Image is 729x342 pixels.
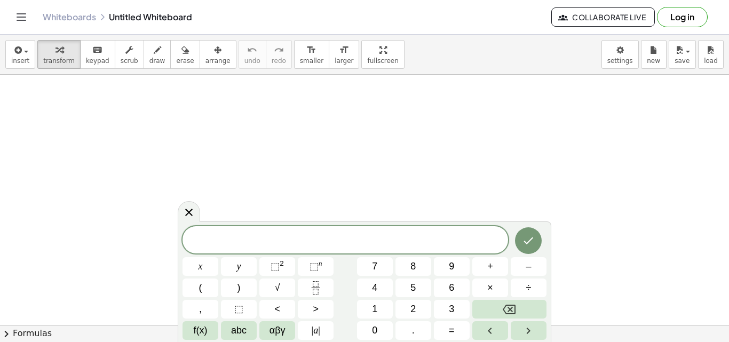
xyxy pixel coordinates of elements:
button: x [183,257,218,276]
i: format_size [306,44,316,57]
span: x [199,259,203,274]
span: > [313,302,319,316]
button: 4 [357,279,393,297]
button: 8 [395,257,431,276]
button: 3 [434,300,470,319]
button: ) [221,279,257,297]
span: × [487,281,493,295]
span: undo [244,57,260,65]
button: save [669,40,696,69]
span: + [487,259,493,274]
button: Superscript [298,257,334,276]
button: transform [37,40,81,69]
button: Backspace [472,300,546,319]
span: < [274,302,280,316]
button: Alphabet [221,321,257,340]
span: , [199,302,202,316]
button: Left arrow [472,321,508,340]
span: erase [176,57,194,65]
button: insert [5,40,35,69]
span: αβγ [270,323,286,338]
span: ⬚ [271,261,280,272]
span: draw [149,57,165,65]
button: , [183,300,218,319]
span: ÷ [526,281,532,295]
i: keyboard [92,44,102,57]
button: 6 [434,279,470,297]
button: Log in [657,7,708,27]
button: format_sizesmaller [294,40,329,69]
button: Absolute value [298,321,334,340]
span: settings [607,57,633,65]
i: format_size [339,44,349,57]
button: ( [183,279,218,297]
span: abc [231,323,247,338]
button: 9 [434,257,470,276]
span: new [647,57,660,65]
span: keypad [86,57,109,65]
button: draw [144,40,171,69]
button: Toggle navigation [13,9,30,26]
button: Done [515,227,542,254]
span: fullscreen [367,57,398,65]
span: f(x) [194,323,208,338]
button: fullscreen [361,40,404,69]
button: redoredo [266,40,292,69]
button: Equals [434,321,470,340]
button: Fraction [298,279,334,297]
button: Times [472,279,508,297]
span: 2 [410,302,416,316]
span: ) [237,281,241,295]
span: arrange [205,57,231,65]
button: 2 [395,300,431,319]
button: format_sizelarger [329,40,359,69]
span: redo [272,57,286,65]
sup: 2 [280,259,284,267]
span: save [675,57,690,65]
button: . [395,321,431,340]
span: ⬚ [310,261,319,272]
button: new [641,40,667,69]
i: redo [274,44,284,57]
button: arrange [200,40,236,69]
button: Collaborate Live [551,7,655,27]
button: Square root [259,279,295,297]
span: 9 [449,259,454,274]
button: 5 [395,279,431,297]
span: smaller [300,57,323,65]
span: | [318,325,320,336]
button: load [698,40,724,69]
span: 4 [372,281,377,295]
a: Whiteboards [43,12,96,22]
span: a [312,323,320,338]
button: Placeholder [221,300,257,319]
button: erase [170,40,200,69]
span: | [312,325,314,336]
span: larger [335,57,353,65]
span: 6 [449,281,454,295]
button: Divide [511,279,546,297]
span: Collaborate Live [560,12,646,22]
span: transform [43,57,75,65]
span: load [704,57,718,65]
span: ( [199,281,202,295]
span: scrub [121,57,138,65]
span: 8 [410,259,416,274]
button: 7 [357,257,393,276]
button: settings [601,40,639,69]
span: 0 [372,323,377,338]
button: y [221,257,257,276]
button: 0 [357,321,393,340]
span: = [449,323,455,338]
span: 3 [449,302,454,316]
span: – [526,259,531,274]
button: 1 [357,300,393,319]
button: Right arrow [511,321,546,340]
button: Squared [259,257,295,276]
span: ⬚ [234,302,243,316]
span: √ [275,281,280,295]
button: Less than [259,300,295,319]
button: keyboardkeypad [80,40,115,69]
span: y [237,259,241,274]
button: Greater than [298,300,334,319]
